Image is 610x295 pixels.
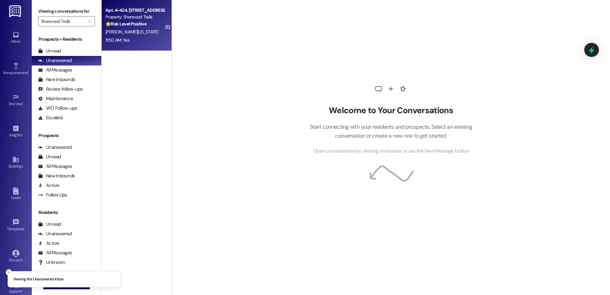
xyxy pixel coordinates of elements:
[105,14,164,20] div: Property: Sherwood Trails
[38,250,72,256] div: All Messages
[38,95,73,102] div: Maintenance
[88,19,91,24] i: 
[22,132,23,136] span: •
[38,76,75,83] div: New Inbounds
[105,21,146,27] strong: 🌟 Risk Level: Positive
[28,70,29,74] span: •
[38,144,72,151] div: Unanswered
[38,6,95,16] label: Viewing conversations for
[38,182,59,189] div: Active
[38,154,61,160] div: Unread
[38,173,75,179] div: New Inbounds
[32,36,101,43] div: Prospects + Residents
[38,221,61,228] div: Unread
[38,240,59,247] div: Active
[38,86,83,93] div: Review follow-ups
[38,67,72,73] div: All Messages
[300,122,482,141] p: Start connecting with your residents and prospects. Select an existing conversation or create a n...
[3,186,29,203] a: Leads
[38,105,77,112] div: WO Follow-ups
[24,226,25,230] span: •
[3,92,29,109] a: Site Visit •
[3,217,29,234] a: Templates •
[3,154,29,171] a: Buildings
[105,37,129,43] div: 11:50 AM: Yes
[38,163,72,170] div: All Messages
[105,7,164,14] div: Apt. 4~424, [STREET_ADDRESS][PERSON_NAME]
[38,57,72,64] div: Unanswered
[32,209,101,216] div: Residents
[41,16,85,26] input: All communities
[6,269,12,276] button: Close toast
[105,29,158,35] span: [PERSON_NAME][US_STATE]
[38,192,67,198] div: Follow Ups
[38,230,72,237] div: Unanswered
[38,48,61,54] div: Unread
[313,147,469,155] span: Open conversations by clicking on inboxes or use the New Message button
[300,106,482,116] h2: Welcome to Your Conversations
[3,248,29,265] a: Account
[3,123,29,140] a: Insights •
[23,101,24,105] span: •
[38,259,65,266] div: Unknown
[3,29,29,46] a: Inbox
[13,277,64,282] p: Viewing the Unanswered inbox
[38,114,63,121] div: Escalate
[9,5,22,17] img: ResiDesk Logo
[32,132,101,139] div: Prospects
